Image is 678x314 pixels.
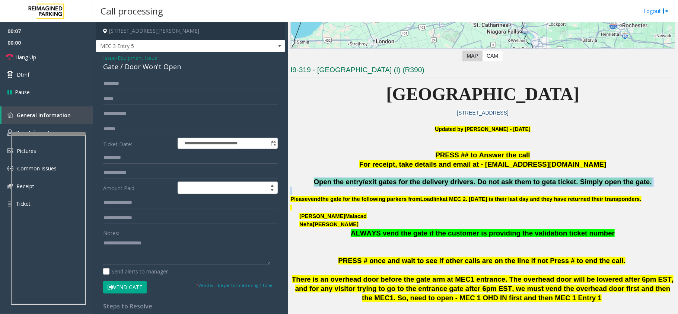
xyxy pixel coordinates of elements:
span: Rate Information [16,129,57,136]
a: [STREET_ADDRESS] [457,110,508,116]
h3: I9-319 - [GEOGRAPHIC_DATA] (I) (R390) [290,65,675,77]
span: a ticket. Simply open the gate. [552,178,652,186]
span: [PERSON_NAME] [299,213,345,219]
span: Loadlink [420,196,443,202]
span: [PERSON_NAME] [313,221,359,228]
label: Notes: [103,227,119,237]
span: Malacad [345,213,367,220]
span: [GEOGRAPHIC_DATA] [386,84,579,104]
h4: [STREET_ADDRESS][PERSON_NAME] [96,22,285,40]
span: For receipt, take details and email at - [EMAIL_ADDRESS][DOMAIN_NAME] [359,160,606,168]
span: Please [290,196,308,202]
span: Decrease value [267,188,277,194]
button: Vend Gate [103,281,147,294]
img: 'icon' [7,201,12,207]
span: Open the entry/exit gates for the delivery drivers. Do not ask them to get [314,178,553,186]
span: Toggle popup [269,138,277,148]
span: PRESS ## to Answer the call [436,151,530,159]
span: Issue [103,54,116,62]
span: There is an overhead door before the gate arm at MEC1 entrance. The overhead door will be lowered... [292,275,674,302]
img: 'icon' [7,112,13,118]
span: the gate for the following parkers from [321,196,420,202]
a: Logout [643,7,669,15]
span: Increase value [267,182,277,188]
label: Send alerts to manager [103,267,168,275]
span: Neha [299,221,313,227]
span: at MEC 2. [DATE] is their last day and they have returned their transponders. [443,196,641,202]
label: CAM [482,51,503,61]
img: 'icon' [7,148,13,153]
img: 'icon' [7,184,13,189]
img: 'icon' [7,166,13,172]
span: Equipment Issue [118,54,157,62]
label: Ticket Date: [101,138,176,149]
img: logout [663,7,669,15]
b: Updated by [PERSON_NAME] - [DATE] [435,126,530,132]
h4: Steps to Resolve [103,303,278,310]
span: vend [308,196,321,202]
label: Amount Paid: [101,182,176,194]
span: ALWAYS vend the gate if the customer is providing the validation ticket number [351,229,615,237]
span: Dtmf [17,71,29,78]
span: - [116,54,157,61]
span: Hang Up [15,53,36,61]
span: PRESS # once and wait to see if other calls are on the line if not Press # to end the call. [338,257,625,265]
a: General Information [1,106,93,124]
div: Gate / Door Won't Open [103,62,278,72]
small: Vend will be performed using 1 tone [196,282,273,288]
span: General Information [17,112,71,119]
span: Pause [15,88,30,96]
h3: Call processing [97,2,167,20]
span: MEC 3 Entry 5 [96,40,247,52]
img: 'icon' [7,129,12,136]
label: Map [462,51,483,61]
